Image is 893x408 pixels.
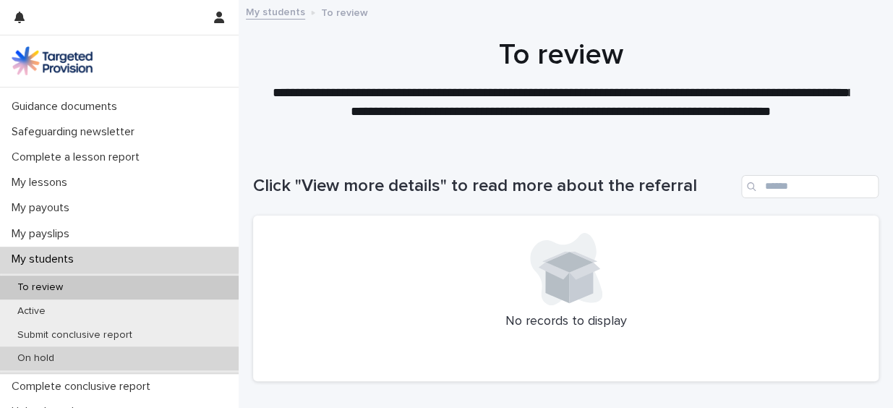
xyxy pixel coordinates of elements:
p: Guidance documents [6,100,129,114]
p: Safeguarding newsletter [6,125,146,139]
p: My lessons [6,176,79,190]
p: Submit conclusive report [6,329,144,341]
p: My payouts [6,201,81,215]
h1: To review [253,38,868,72]
p: Active [6,305,57,318]
img: M5nRWzHhSzIhMunXDL62 [12,46,93,75]
p: My payslips [6,227,81,241]
a: My students [246,3,305,20]
p: To review [321,4,368,20]
p: Complete a lesson report [6,150,151,164]
p: No records to display [270,314,861,330]
p: To review [6,281,74,294]
p: On hold [6,352,66,365]
p: Complete conclusive report [6,380,162,394]
p: My students [6,252,85,266]
input: Search [741,175,879,198]
h1: Click "View more details" to read more about the referral [253,176,735,197]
